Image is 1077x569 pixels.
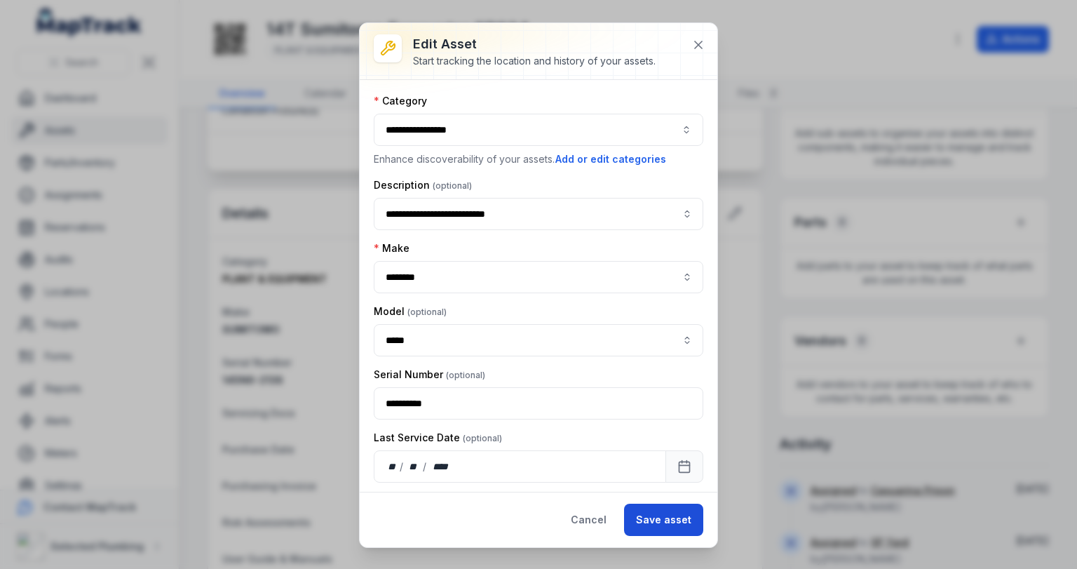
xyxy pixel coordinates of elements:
[374,178,472,192] label: Description
[374,261,703,293] input: asset-edit:cf[09246113-4bcc-4687-b44f-db17154807e5]-label
[559,504,618,536] button: Cancel
[405,460,424,474] div: month,
[555,152,667,167] button: Add or edit categories
[374,198,703,230] input: asset-edit:description-label
[374,304,447,319] label: Model
[374,431,502,445] label: Last Service Date
[400,460,405,474] div: /
[374,152,703,167] p: Enhance discoverability of your assets.
[423,460,428,474] div: /
[374,94,427,108] label: Category
[413,54,656,68] div: Start tracking the location and history of your assets.
[374,368,485,382] label: Serial Number
[428,460,454,474] div: year,
[374,324,703,356] input: asset-edit:cf[68832b05-6ea9-43b4-abb7-d68a6a59beaf]-label
[413,34,656,54] h3: Edit asset
[665,450,703,483] button: Calendar
[374,241,409,255] label: Make
[386,460,400,474] div: day,
[624,504,703,536] button: Save asset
